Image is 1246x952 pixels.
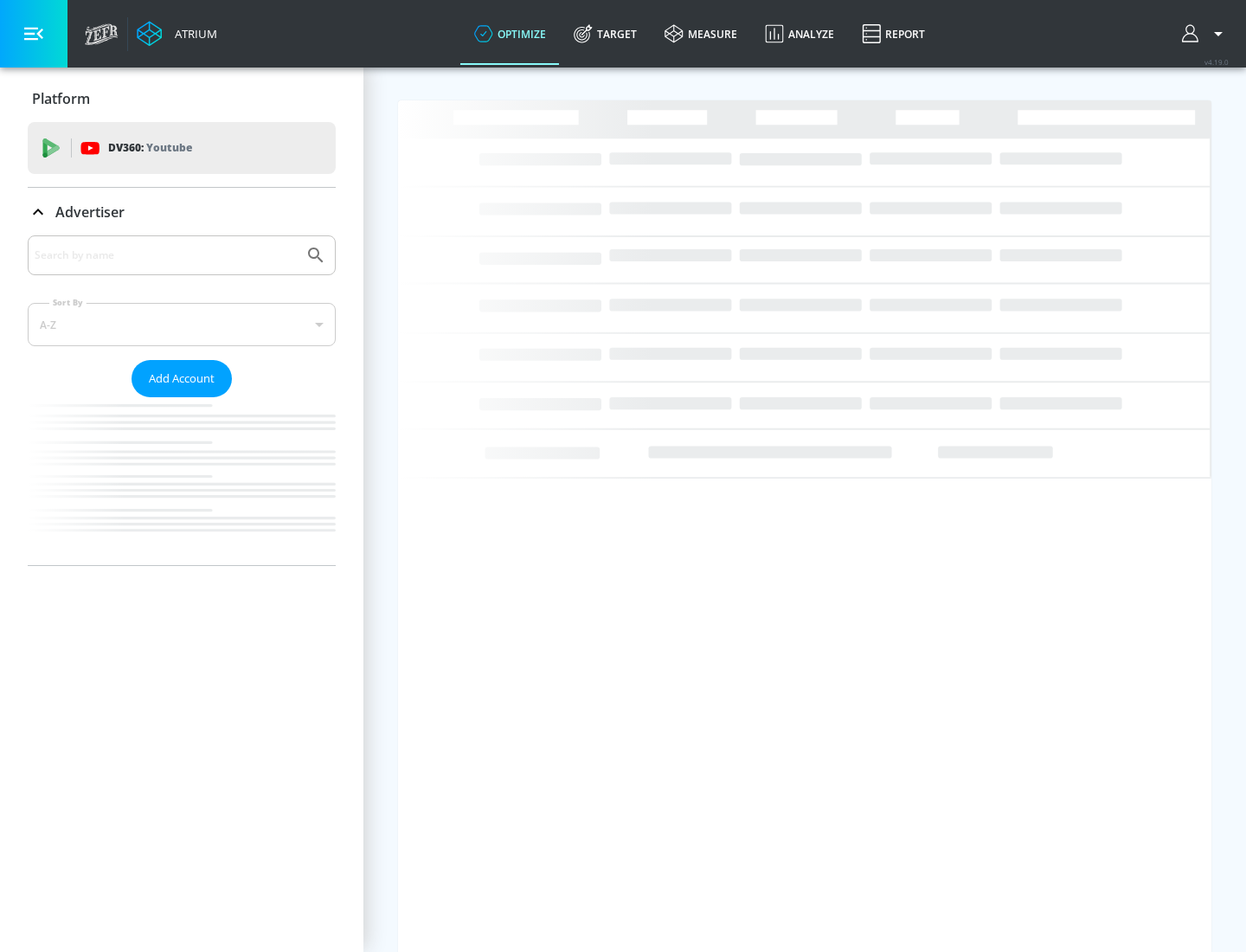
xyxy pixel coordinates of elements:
input: Search by name [35,244,297,267]
a: Target [560,3,651,65]
a: Analyze [751,3,848,65]
span: v 4.19.0 [1204,57,1229,67]
div: DV360: Youtube [28,122,336,174]
a: measure [651,3,751,65]
div: Platform [28,74,336,123]
a: optimize [460,3,560,65]
span: Add Account [149,369,215,389]
nav: list of Advertiser [28,397,336,565]
a: Atrium [137,21,217,47]
a: Report [848,3,939,65]
p: DV360: [108,138,192,158]
label: Sort By [49,297,87,308]
div: Advertiser [28,188,336,236]
div: Advertiser [28,235,336,565]
button: Add Account [132,360,232,397]
p: Platform [32,89,90,108]
p: Youtube [146,138,192,157]
p: Advertiser [55,203,125,222]
div: A-Z [28,303,336,346]
div: Atrium [168,26,217,42]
